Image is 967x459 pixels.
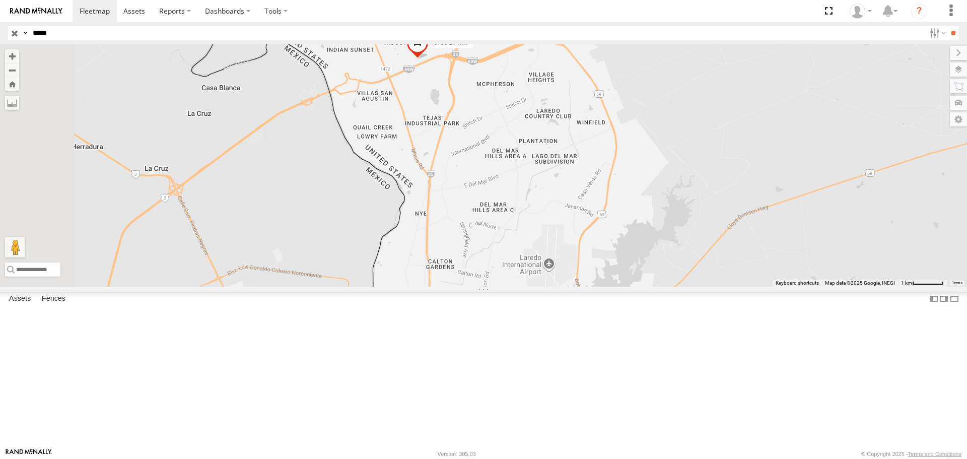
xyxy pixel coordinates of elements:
[10,8,62,15] img: rand-logo.svg
[901,280,912,286] span: 1 km
[950,112,967,126] label: Map Settings
[21,26,29,40] label: Search Query
[5,237,25,257] button: Drag Pegman onto the map to open Street View
[952,281,962,285] a: Terms
[37,292,71,306] label: Fences
[949,292,959,306] label: Hide Summary Table
[929,292,939,306] label: Dock Summary Table to the Left
[5,77,19,91] button: Zoom Home
[908,451,961,457] a: Terms and Conditions
[898,280,947,287] button: Map Scale: 1 km per 59 pixels
[5,63,19,77] button: Zoom out
[5,49,19,63] button: Zoom in
[926,26,947,40] label: Search Filter Options
[5,96,19,110] label: Measure
[861,451,961,457] div: © Copyright 2025 -
[939,292,949,306] label: Dock Summary Table to the Right
[438,451,476,457] div: Version: 305.03
[825,280,895,286] span: Map data ©2025 Google, INEGI
[6,449,52,459] a: Visit our Website
[776,280,819,287] button: Keyboard shortcuts
[911,3,927,19] i: ?
[846,4,875,19] div: Caseta Laredo TX
[4,292,36,306] label: Assets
